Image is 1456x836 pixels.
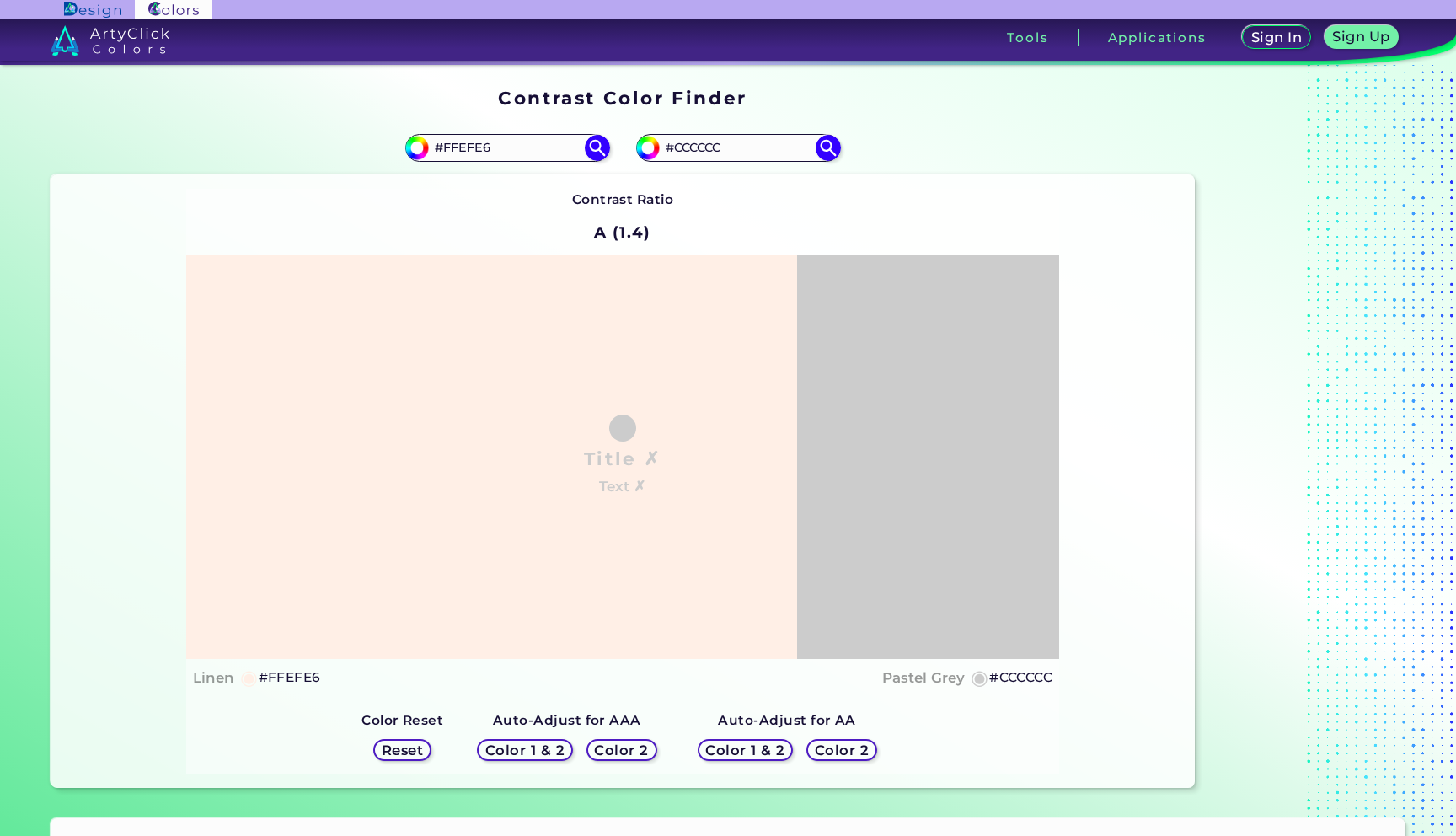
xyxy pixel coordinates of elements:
img: icon search [585,135,610,160]
h5: Color 2 [817,743,866,756]
strong: Contrast Ratio [572,191,674,207]
h4: Linen [193,666,234,690]
img: logo_artyclick_colors_white.svg [51,25,169,56]
img: icon search [816,135,841,160]
img: ArtyClick Design logo [64,2,120,18]
h5: ◉ [240,667,259,688]
input: type color 2.. [660,137,816,159]
input: type color 1.. [429,137,586,159]
h5: #CCCCCC [989,667,1052,689]
h2: A (1.4) [586,214,658,251]
h5: Color 1 & 2 [709,743,781,756]
strong: Auto-Adjust for AAA [493,712,641,728]
h5: Reset [383,743,421,756]
h5: Sign In [1254,31,1299,44]
h4: Text ✗ [599,474,645,499]
h5: #FFEFE6 [259,667,321,689]
h1: Contrast Color Finder [498,85,747,110]
h1: Title ✗ [584,446,661,471]
h5: Sign Up [1336,30,1388,43]
h5: Color 1 & 2 [490,743,561,756]
a: Sign In [1245,27,1307,48]
h3: Applications [1108,31,1207,44]
h5: Color 2 [597,743,646,756]
strong: Color Reset [361,712,443,728]
a: Sign Up [1328,27,1394,48]
h3: Tools [1007,31,1048,44]
strong: Auto-Adjust for AA [718,712,855,728]
h5: ◉ [971,667,989,688]
h4: Pastel Grey [882,666,965,690]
